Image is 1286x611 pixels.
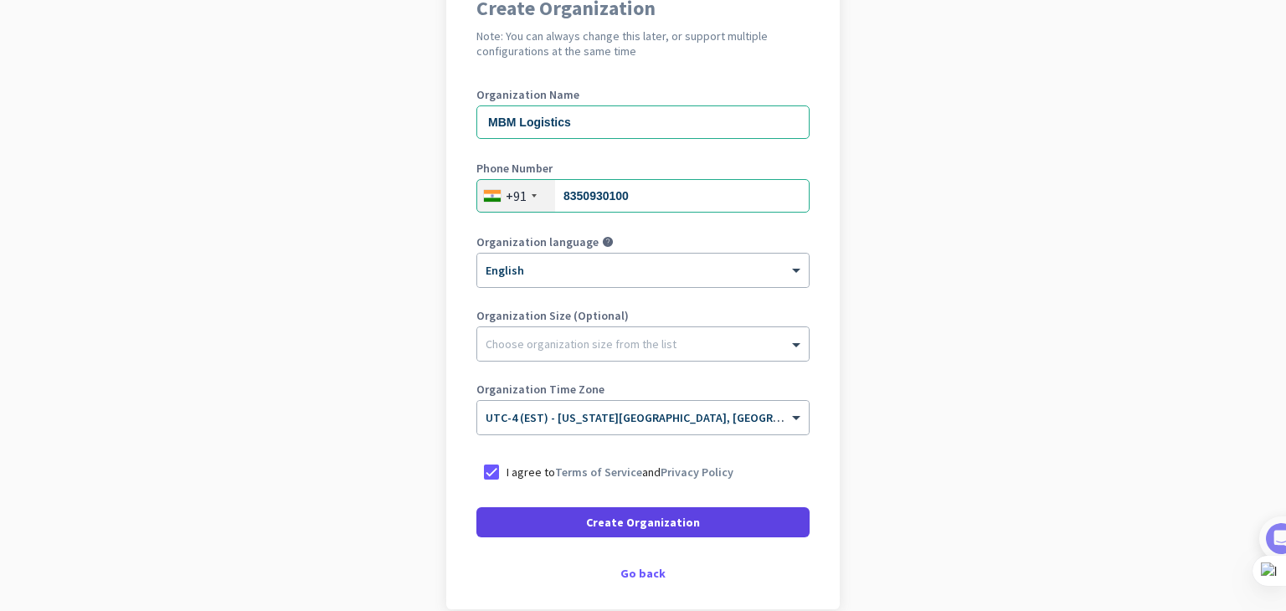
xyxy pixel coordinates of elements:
input: 74104 10123 [476,179,810,213]
label: Phone Number [476,162,810,174]
p: I agree to and [507,464,733,480]
a: Terms of Service [555,465,642,480]
div: Go back [476,567,810,579]
a: Privacy Policy [661,465,733,480]
h2: Note: You can always change this later, or support multiple configurations at the same time [476,28,810,59]
label: Organization language [476,236,599,248]
div: +91 [506,187,527,204]
label: Organization Name [476,89,810,100]
label: Organization Time Zone [476,383,810,395]
i: help [602,236,614,248]
span: Create Organization [586,514,700,531]
button: Create Organization [476,507,810,537]
input: What is the name of your organization? [476,105,810,139]
label: Organization Size (Optional) [476,310,810,321]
